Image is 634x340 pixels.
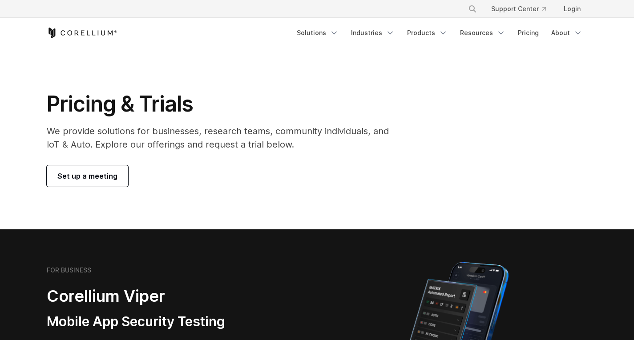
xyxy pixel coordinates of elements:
[457,1,588,17] div: Navigation Menu
[47,165,128,187] a: Set up a meeting
[291,25,588,41] div: Navigation Menu
[47,286,275,306] h2: Corellium Viper
[484,1,553,17] a: Support Center
[402,25,453,41] a: Products
[513,25,544,41] a: Pricing
[557,1,588,17] a: Login
[546,25,588,41] a: About
[47,313,275,330] h3: Mobile App Security Testing
[455,25,511,41] a: Resources
[47,91,401,117] h1: Pricing & Trials
[47,266,91,274] h6: FOR BUSINESS
[464,1,481,17] button: Search
[291,25,344,41] a: Solutions
[57,171,117,181] span: Set up a meeting
[346,25,400,41] a: Industries
[47,124,401,151] p: We provide solutions for businesses, research teams, community individuals, and IoT & Auto. Explo...
[47,28,117,38] a: Corellium Home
